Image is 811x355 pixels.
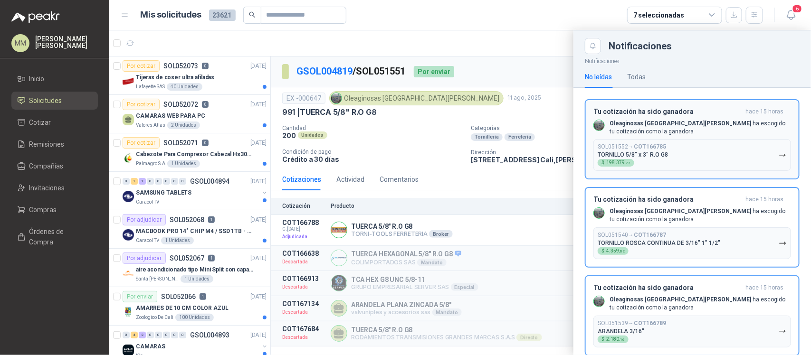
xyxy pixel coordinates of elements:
[29,139,65,149] span: Remisiones
[585,72,612,82] div: No leídas
[634,320,666,327] b: COT166789
[29,74,45,84] span: Inicio
[610,208,751,215] b: Oleaginosas [GEOGRAPHIC_DATA][PERSON_NAME]
[573,54,811,66] p: Notificaciones
[610,120,751,127] b: Oleaginosas [GEOGRAPHIC_DATA][PERSON_NAME]
[11,92,98,110] a: Solicitudes
[610,207,791,224] p: ha escogido tu cotización como la ganadora
[627,72,646,82] div: Todas
[11,34,29,52] div: MM
[606,160,630,165] span: 198.379
[598,320,666,327] p: SOL051539 →
[610,120,791,136] p: ha escogido tu cotización como la ganadora
[209,9,236,21] span: 23621
[585,187,800,268] button: Tu cotización ha sido ganadorahace 15 horas Company LogoOleaginosas [GEOGRAPHIC_DATA][PERSON_NAME...
[598,159,634,167] div: $
[29,161,64,171] span: Compañías
[593,108,742,116] h3: Tu cotización ha sido ganadora
[593,316,791,347] button: SOL051539→COT166789ARANDELA 3/16"$2.180,16
[633,10,684,20] div: 7 seleccionadas
[598,247,629,255] div: $
[745,196,783,204] span: hace 15 horas
[598,240,720,246] p: TORNILLO ROSCA CONTINUA DE 3/16" 1" 1/2"
[11,223,98,251] a: Órdenes de Compra
[593,284,742,292] h3: Tu cotización ha sido ganadora
[585,99,800,180] button: Tu cotización ha sido ganadorahace 15 horas Company LogoOleaginosas [GEOGRAPHIC_DATA][PERSON_NAME...
[594,296,604,307] img: Company Logo
[141,8,201,22] h1: Mis solicitudes
[585,38,601,54] button: Close
[609,41,800,51] div: Notificaciones
[11,113,98,131] a: Cotizar
[619,337,625,342] span: ,16
[610,296,751,303] b: Oleaginosas [GEOGRAPHIC_DATA][PERSON_NAME]
[610,296,791,312] p: ha escogido tu cotización como la ganadora
[634,143,666,150] b: COT166785
[745,108,783,116] span: hace 15 horas
[598,336,629,343] div: $
[29,226,89,247] span: Órdenes de Compra
[606,337,625,342] span: 2.180
[29,95,62,106] span: Solicitudes
[11,11,60,23] img: Logo peakr
[29,205,57,215] span: Compras
[598,143,666,150] p: SOL051552 →
[11,179,98,197] a: Invitaciones
[594,208,604,218] img: Company Logo
[11,157,98,175] a: Compañías
[625,161,630,165] span: ,77
[29,183,65,193] span: Invitaciones
[619,249,625,253] span: ,82
[792,4,802,13] span: 6
[782,7,800,24] button: 6
[593,227,791,259] button: SOL051540→COT166787TORNILLO ROSCA CONTINUA DE 3/16" 1" 1/2"$4.359,82
[11,135,98,153] a: Remisiones
[745,284,783,292] span: hace 15 horas
[598,328,644,335] p: ARANDELA 3/16"
[29,117,51,128] span: Cotizar
[594,120,604,131] img: Company Logo
[593,196,742,204] h3: Tu cotización ha sido ganadora
[598,232,666,239] p: SOL051540 →
[634,232,666,238] b: COT166787
[606,249,625,253] span: 4.359
[598,151,668,158] p: TORNILLO 5/8" x 3" R.O G8
[11,201,98,219] a: Compras
[35,36,98,49] p: [PERSON_NAME] [PERSON_NAME]
[593,139,791,171] button: SOL051552→COT166785TORNILLO 5/8" x 3" R.O G8$198.379,77
[249,11,256,18] span: search
[11,70,98,88] a: Inicio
